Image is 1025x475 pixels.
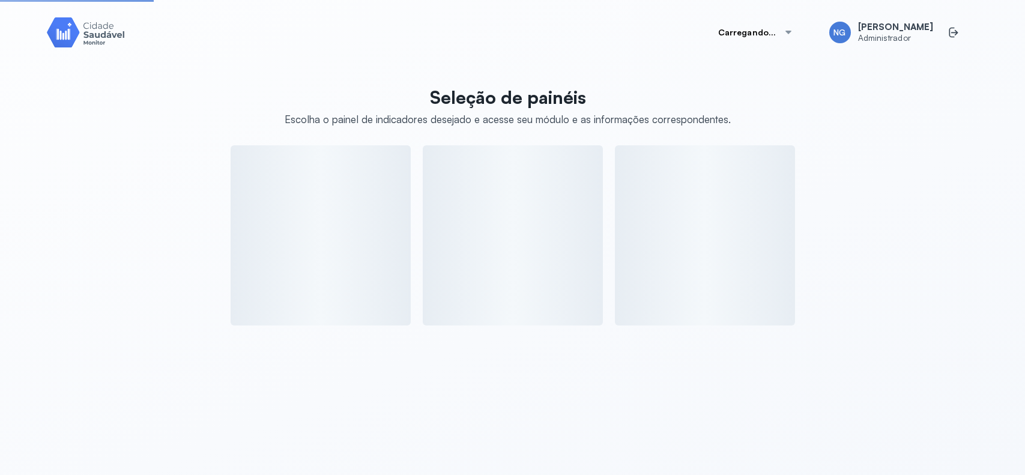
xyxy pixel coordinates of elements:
[47,15,125,49] img: Logotipo do produto Monitor
[858,22,933,33] span: [PERSON_NAME]
[285,113,731,126] div: Escolha o painel de indicadores desejado e acesse seu módulo e as informações correspondentes.
[285,86,731,108] p: Seleção de painéis
[704,20,808,44] button: Carregando...
[858,33,933,43] span: Administrador
[833,28,845,38] span: NG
